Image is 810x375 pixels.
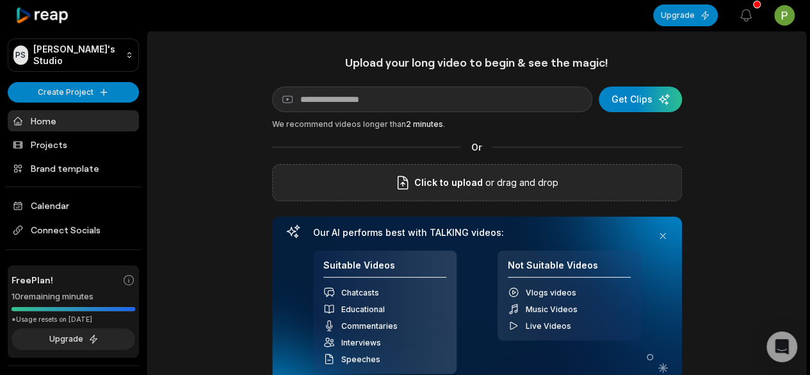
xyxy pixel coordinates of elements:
span: Music Videos [526,304,578,314]
button: Get Clips [599,87,682,112]
span: Educational [341,304,385,314]
p: [PERSON_NAME]'s Studio [33,44,120,67]
span: 2 minutes [406,119,443,129]
span: Live Videos [526,321,571,331]
h4: Suitable Videos [323,260,446,278]
span: Commentaries [341,321,398,331]
a: Home [8,110,139,131]
span: Speeches [341,354,380,364]
span: Connect Socials [8,219,139,242]
h3: Our AI performs best with TALKING videos: [313,227,641,238]
button: Upgrade [12,328,135,350]
div: *Usage resets on [DATE] [12,315,135,324]
span: Or [461,140,492,154]
div: 10 remaining minutes [12,290,135,303]
span: Chatcasts [341,288,379,297]
span: Vlogs videos [526,288,576,297]
button: Create Project [8,82,139,103]
span: Interviews [341,338,381,347]
a: Calendar [8,195,139,216]
div: Open Intercom Messenger [766,331,797,362]
span: Click to upload [414,175,483,190]
p: or drag and drop [483,175,558,190]
a: Projects [8,134,139,155]
div: PS [13,46,28,65]
a: Brand template [8,158,139,179]
h4: Not Suitable Videos [508,260,631,278]
button: Upgrade [653,4,718,26]
span: Free Plan! [12,273,53,287]
div: We recommend videos longer than . [272,119,682,130]
h1: Upload your long video to begin & see the magic! [272,55,682,70]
